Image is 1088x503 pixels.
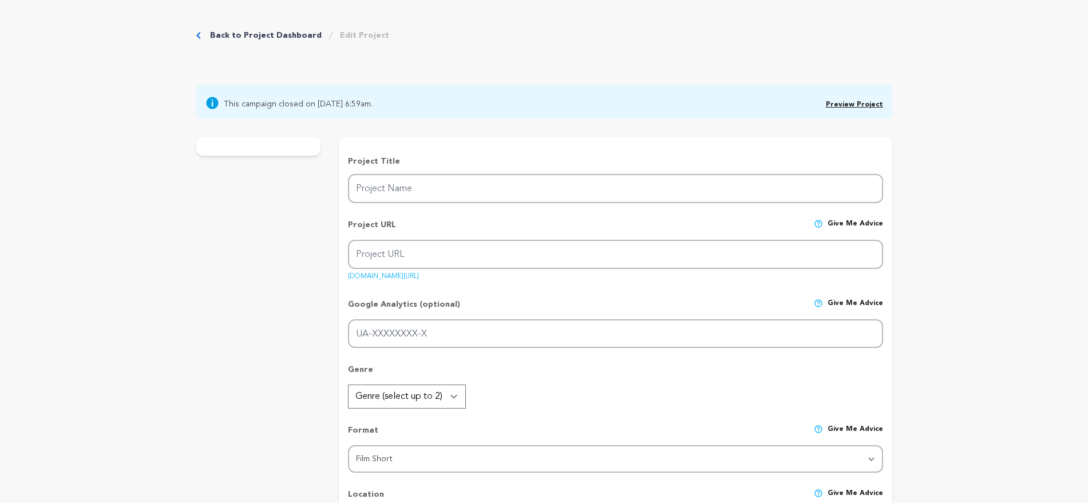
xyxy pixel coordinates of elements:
img: help-circle.svg [814,489,823,498]
span: Give me advice [828,219,883,240]
img: help-circle.svg [814,425,823,434]
img: help-circle.svg [814,299,823,308]
p: Format [348,425,378,445]
img: help-circle.svg [814,219,823,228]
input: UA-XXXXXXXX-X [348,319,883,348]
span: Give me advice [828,299,883,319]
p: Genre [348,364,883,385]
span: Give me advice [828,425,883,445]
span: This campaign closed on [DATE] 6:59am. [224,96,373,110]
a: [DOMAIN_NAME][URL] [348,268,419,280]
a: Edit Project [340,30,389,41]
a: Preview Project [826,101,883,108]
p: Google Analytics (optional) [348,299,460,319]
p: Project Title [348,156,883,167]
div: Breadcrumb [196,30,389,41]
p: Project URL [348,219,396,240]
a: Back to Project Dashboard [210,30,322,41]
input: Project Name [348,174,883,203]
input: Project URL [348,240,883,269]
